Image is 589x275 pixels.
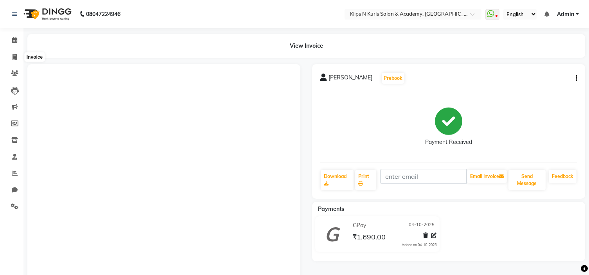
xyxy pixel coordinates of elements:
[380,169,467,184] input: enter email
[25,52,45,62] div: Invoice
[329,74,372,84] span: [PERSON_NAME]
[352,232,386,243] span: ₹1,690.00
[549,170,576,183] a: Feedback
[86,3,120,25] b: 08047224946
[353,221,366,230] span: GPay
[318,205,344,212] span: Payments
[467,170,507,183] button: Email Invoice
[20,3,74,25] img: logo
[321,170,354,190] a: Download
[557,10,574,18] span: Admin
[382,73,404,84] button: Prebook
[409,221,435,230] span: 04-10-2025
[402,242,436,248] div: Added on 04-10-2025
[27,34,585,58] div: View Invoice
[425,138,472,146] div: Payment Received
[355,170,376,190] a: Print
[508,170,546,190] button: Send Message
